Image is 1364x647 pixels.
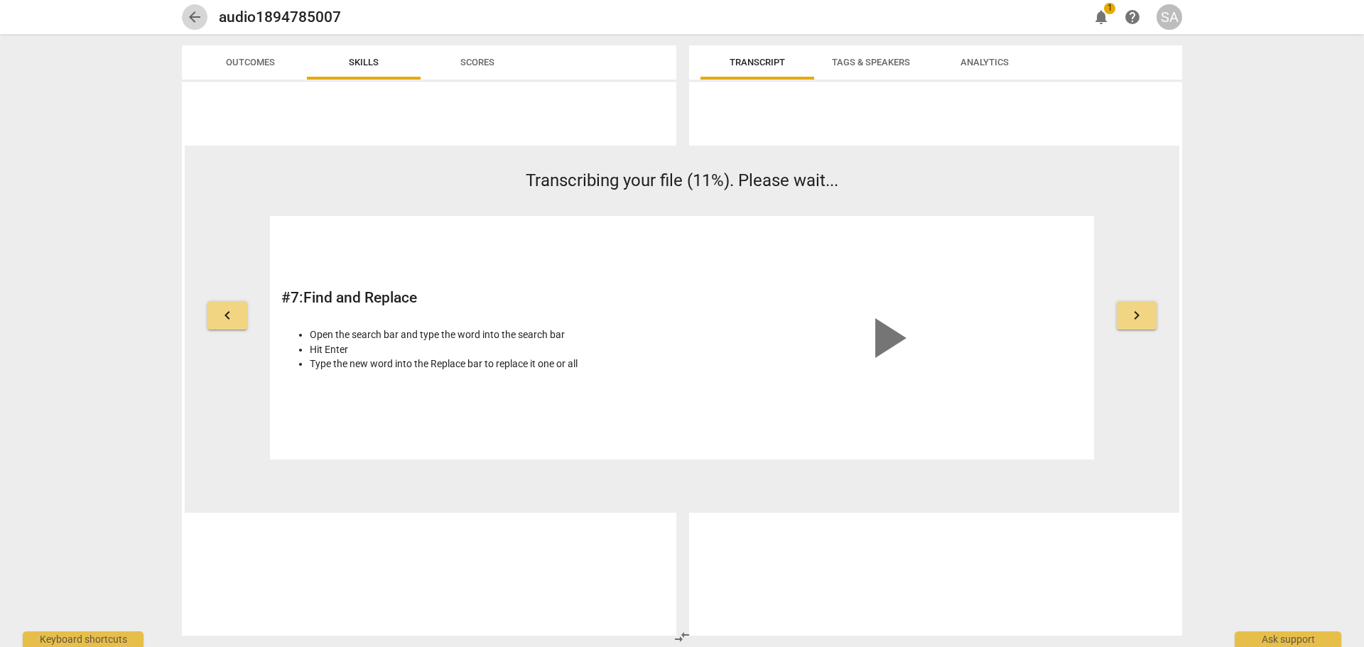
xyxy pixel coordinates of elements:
[1120,4,1145,30] a: Help
[349,57,379,67] span: Skills
[281,289,674,307] h2: # 7 : Find and Replace
[23,631,144,647] div: Keyboard shortcuts
[1093,9,1110,26] span: notifications
[186,9,203,26] span: arrow_back
[460,57,494,67] span: Scores
[1124,9,1141,26] span: help
[960,57,1009,67] span: Analytics
[310,357,674,371] li: Type the new word into the Replace bar to replace it one or all
[730,57,785,67] span: Transcript
[832,57,910,67] span: Tags & Speakers
[1157,4,1182,30] button: SA
[219,307,236,324] span: keyboard_arrow_left
[310,327,674,342] li: Open the search bar and type the word into the search bar
[1128,307,1145,324] span: keyboard_arrow_right
[310,342,674,357] li: Hit Enter
[673,629,691,646] span: compare_arrows
[1104,3,1115,14] span: 1
[219,9,341,26] h2: audio1894785007
[526,170,838,190] span: Transcribing your file (11%). Please wait...
[1088,4,1114,30] button: Notifications
[852,304,921,372] span: play_arrow
[226,57,275,67] span: Outcomes
[1235,631,1341,647] div: Ask support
